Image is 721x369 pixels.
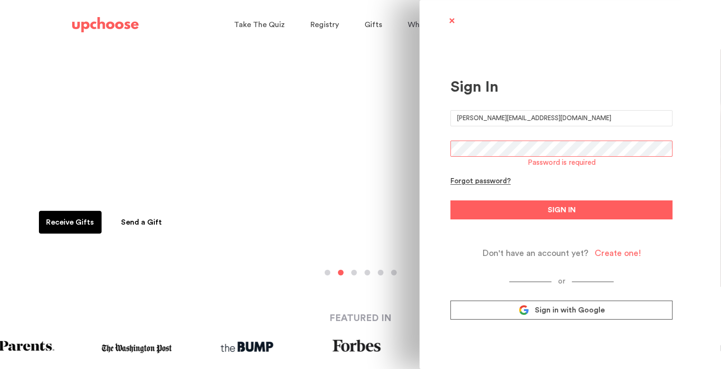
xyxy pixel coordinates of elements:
[552,278,572,285] span: or
[450,78,673,96] div: Sign In
[595,248,641,259] div: Create one!
[450,301,673,320] a: Sign in with Google
[450,177,511,186] div: Forgot password?
[535,305,605,315] span: Sign in with Google
[482,248,589,259] span: Don't have an account yet?
[528,159,596,168] div: Password is required
[450,110,673,126] input: E-mail
[548,204,576,216] span: SIGN IN
[450,200,673,219] button: SIGN IN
